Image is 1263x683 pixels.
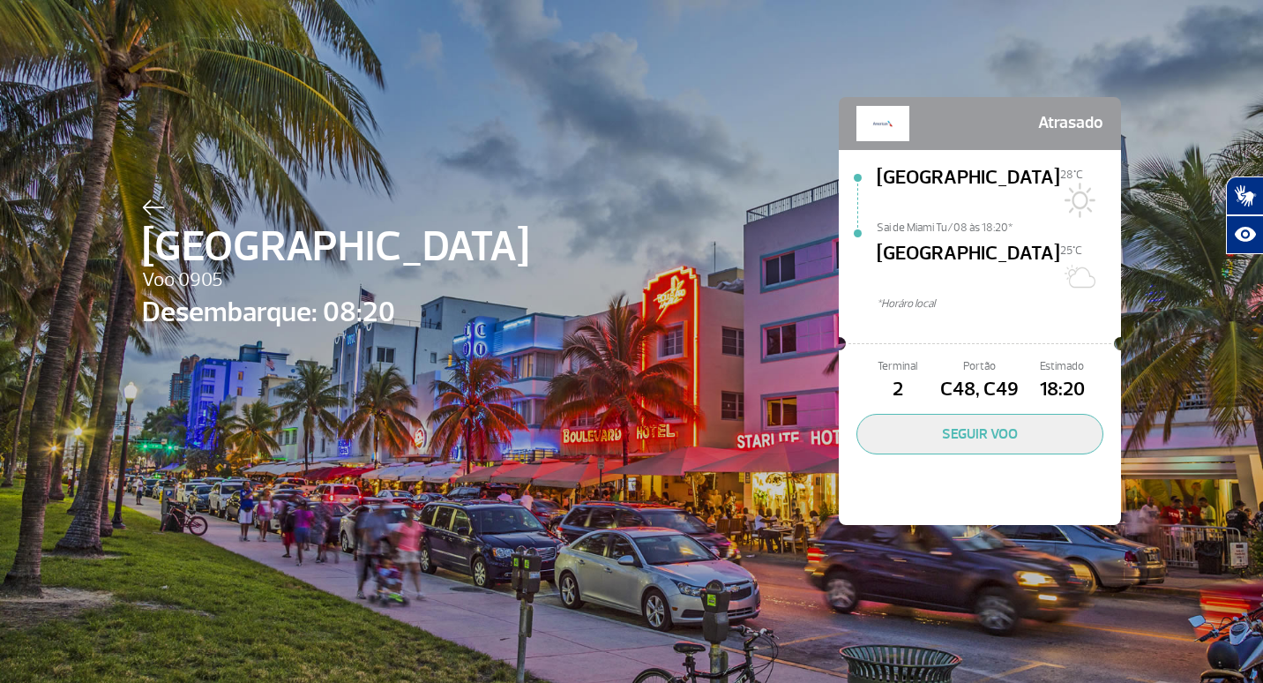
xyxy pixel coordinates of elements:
[856,375,938,405] span: 2
[1226,176,1263,215] button: Abrir tradutor de língua de sinais.
[1226,176,1263,254] div: Plugin de acessibilidade da Hand Talk.
[1060,168,1083,182] span: 28°C
[1021,358,1103,375] span: Estimado
[877,163,1060,220] span: [GEOGRAPHIC_DATA]
[1060,183,1095,218] img: Sol
[142,266,529,296] span: Voo 0905
[877,239,1060,296] span: [GEOGRAPHIC_DATA]
[856,358,938,375] span: Terminal
[142,291,529,334] span: Desembarque: 08:20
[1038,106,1103,141] span: Atrasado
[1226,215,1263,254] button: Abrir recursos assistivos.
[938,375,1020,405] span: C48, C49
[877,296,1121,312] span: *Horáro local
[1060,259,1095,294] img: Sol com muitas nuvens
[142,215,529,279] span: [GEOGRAPHIC_DATA]
[877,220,1121,232] span: Sai de Miami Tu/08 às 18:20*
[1060,244,1082,258] span: 25°C
[938,358,1020,375] span: Portão
[856,414,1103,454] button: SEGUIR VOO
[1021,375,1103,405] span: 18:20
